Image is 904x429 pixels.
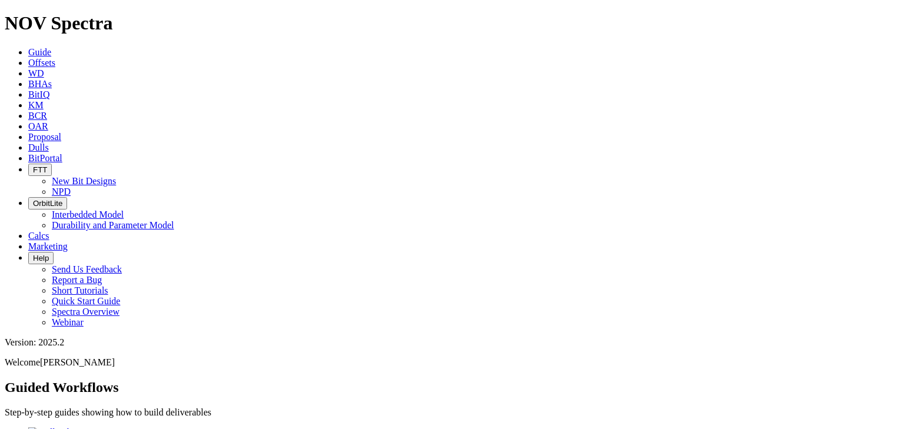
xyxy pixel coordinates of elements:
[28,89,49,99] a: BitIQ
[28,153,62,163] a: BitPortal
[52,317,84,327] a: Webinar
[52,307,119,317] a: Spectra Overview
[40,357,115,367] span: [PERSON_NAME]
[28,252,54,264] button: Help
[28,111,47,121] a: BCR
[52,176,116,186] a: New Bit Designs
[52,296,120,306] a: Quick Start Guide
[5,357,899,368] p: Welcome
[28,231,49,241] a: Calcs
[52,220,174,230] a: Durability and Parameter Model
[52,187,71,197] a: NPD
[5,407,899,418] p: Step-by-step guides showing how to build deliverables
[33,199,62,208] span: OrbitLite
[28,68,44,78] a: WD
[28,58,55,68] a: Offsets
[28,164,52,176] button: FTT
[5,12,899,34] h1: NOV Spectra
[28,121,48,131] a: OAR
[52,275,102,285] a: Report a Bug
[28,142,49,152] a: Dulls
[52,285,108,295] a: Short Tutorials
[28,47,51,57] a: Guide
[28,132,61,142] a: Proposal
[52,209,124,220] a: Interbedded Model
[5,380,899,395] h2: Guided Workflows
[33,254,49,262] span: Help
[52,264,122,274] a: Send Us Feedback
[33,165,47,174] span: FTT
[28,241,68,251] a: Marketing
[28,79,52,89] a: BHAs
[28,100,44,110] a: KM
[5,337,899,348] div: Version: 2025.2
[28,197,67,209] button: OrbitLite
